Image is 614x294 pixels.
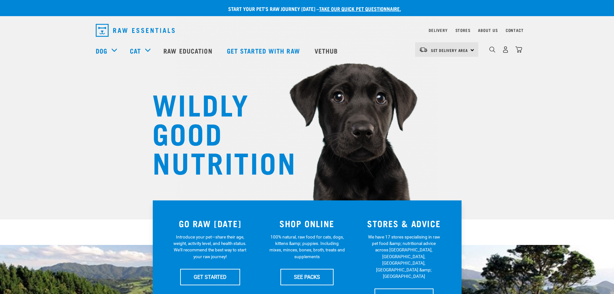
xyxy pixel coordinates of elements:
[96,46,107,56] a: Dog
[157,38,220,64] a: Raw Education
[280,269,334,285] a: SEE PACKS
[515,46,522,53] img: home-icon@2x.png
[502,46,509,53] img: user.png
[262,218,352,228] h3: SHOP ONLINE
[455,29,471,31] a: Stores
[429,29,447,31] a: Delivery
[308,38,346,64] a: Vethub
[130,46,141,56] a: Cat
[478,29,498,31] a: About Us
[431,49,468,51] span: Set Delivery Area
[419,47,428,53] img: van-moving.png
[489,46,495,53] img: home-icon-1@2x.png
[359,218,449,228] h3: STORES & ADVICE
[166,218,255,228] h3: GO RAW [DATE]
[172,234,248,260] p: Introduce your pet—share their age, weight, activity level, and health status. We'll recommend th...
[506,29,524,31] a: Contact
[220,38,308,64] a: Get started with Raw
[319,7,401,10] a: take our quick pet questionnaire.
[269,234,345,260] p: 100% natural, raw food for cats, dogs, kittens &amp; puppies. Including mixes, minces, bones, bro...
[366,234,442,280] p: We have 17 stores specialising in raw pet food &amp; nutritional advice across [GEOGRAPHIC_DATA],...
[91,21,524,39] nav: dropdown navigation
[96,24,175,37] img: Raw Essentials Logo
[152,89,281,176] h1: WILDLY GOOD NUTRITION
[180,269,240,285] a: GET STARTED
